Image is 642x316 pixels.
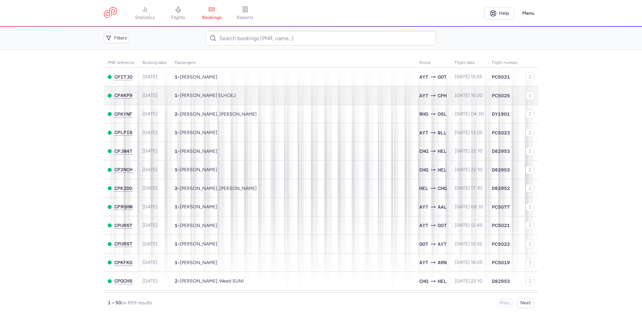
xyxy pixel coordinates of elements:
span: [DATE] 04:30 [455,111,484,117]
span: • [175,74,217,80]
button: CPLPI8 [114,130,132,135]
span: [DATE] [142,93,157,98]
span: [DATE] [142,222,157,228]
span: • [175,130,217,135]
span: • [175,241,217,247]
span: CPGCHS [114,278,132,284]
span: PC5021 [492,74,510,80]
span: [DATE] [142,74,157,80]
span: DY1901 [492,111,510,117]
span: [DATE] [142,278,157,284]
span: AYT [419,73,428,81]
input: Search bookings (PNR, name...) [206,31,436,45]
span: [DATE] 22:10 [455,278,483,284]
span: [DATE] 15:55 [455,241,482,247]
span: Filters [114,35,127,41]
span: • [175,204,217,210]
span: 1 [175,130,178,135]
span: CPAKP9 [114,93,132,98]
th: flight date [451,58,488,68]
button: CPURS7 [114,223,132,228]
span: bookings [202,15,222,21]
span: [DATE] 13:05 [455,130,483,135]
span: HEL [438,278,447,285]
span: [DATE] 22:10 [455,148,483,154]
button: CPK2DO [114,186,132,191]
span: RHO [419,110,428,118]
span: HEL [438,147,447,155]
span: PC5021 [492,222,510,229]
span: CPKYNF [114,111,132,117]
span: • [175,93,236,98]
button: Filters [104,33,129,43]
span: Larsdaniel BODIN [180,260,217,266]
span: Sebastian MILES [180,74,217,80]
span: CHQ [419,278,428,285]
span: Abdullah YILDIZ, Eymen YILDIZ [180,111,257,117]
button: CPJM4T [114,148,132,154]
span: GOT [419,240,428,248]
button: CPKFKG [114,260,132,266]
span: PC5023 [492,129,510,136]
span: CHQ [438,185,447,192]
span: [DATE] 12:45 [455,222,483,228]
a: Help [484,7,514,20]
span: D82953 [492,278,510,285]
span: BLL [438,129,447,136]
span: • [175,223,217,228]
button: CP2NCH [114,167,132,173]
span: PC5022 [492,241,510,247]
span: statistics [135,15,155,21]
span: [DATE] [142,111,157,117]
span: 2 [175,111,178,117]
span: 2 [175,278,178,284]
span: • [175,111,257,117]
span: PC5019 [492,259,510,266]
span: CHQ [419,147,428,155]
span: [DATE] 08:10 [455,204,483,210]
span: GOT [438,73,447,81]
span: Fatema ALHILO [180,241,217,247]
span: [DATE] [142,241,157,247]
span: CPH [438,92,447,99]
span: flights [171,15,185,21]
span: AAL [438,203,447,211]
span: • [175,167,217,173]
a: bookings [195,6,228,21]
span: AYT [419,222,428,229]
span: [DATE] 16:05 [455,259,483,265]
th: Booking date [138,58,171,68]
span: Malik Khald ABDALKADER [180,130,217,135]
button: CPURS7 [114,241,132,247]
span: Help [499,11,509,16]
span: Fatema ALHILO [180,223,217,228]
span: on 899 results [121,300,152,306]
span: • [175,278,244,284]
span: PC5025 [492,92,510,99]
span: [DATE] [142,185,157,191]
span: AYT [419,129,428,136]
span: • [175,260,217,266]
span: Mari KAUPPINEN [180,148,217,154]
span: [DATE] [142,130,157,135]
span: 1 [175,148,178,154]
span: reports [237,15,253,21]
span: 2 [175,186,178,191]
span: HEL [419,185,428,192]
button: CPI7JO [114,74,132,80]
span: 1 [175,93,178,98]
span: D82953 [492,148,510,154]
span: AYT [419,92,428,99]
button: Menu [518,7,538,20]
strong: 1 – 50 [108,300,121,306]
span: PC5077 [492,204,510,210]
span: [DATE] 16:00 [455,93,483,98]
span: Elena Kuznetsova ELHOEJ [180,93,236,98]
a: flights [162,6,195,21]
span: Veera TOIKKA, Weeti SUNI [180,278,244,284]
button: Next [517,298,534,308]
span: D82953 [492,167,510,173]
